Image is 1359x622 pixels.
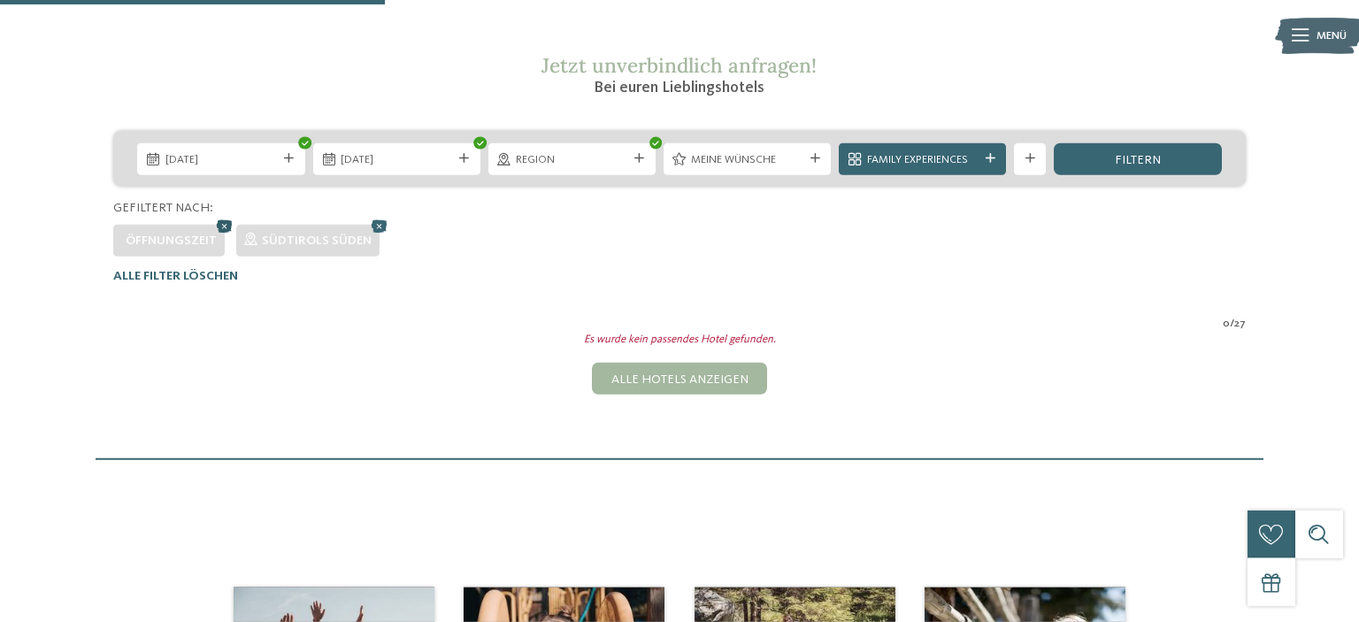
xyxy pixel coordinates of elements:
[1223,316,1230,332] span: 0
[113,270,238,282] span: Alle Filter löschen
[1230,316,1234,332] span: /
[165,152,277,168] span: [DATE]
[102,332,1257,348] div: Es wurde kein passendes Hotel gefunden.
[516,152,627,168] span: Region
[594,80,764,96] span: Bei euren Lieblingshotels
[113,202,213,214] span: Gefiltert nach:
[341,152,452,168] span: [DATE]
[592,363,767,395] div: Alle Hotels anzeigen
[541,52,817,78] span: Jetzt unverbindlich anfragen!
[867,152,979,168] span: Family Experiences
[262,234,372,247] span: Südtirols Süden
[1115,154,1161,166] span: filtern
[126,234,217,247] span: Öffnungszeit
[1234,316,1246,332] span: 27
[691,152,802,168] span: Meine Wünsche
